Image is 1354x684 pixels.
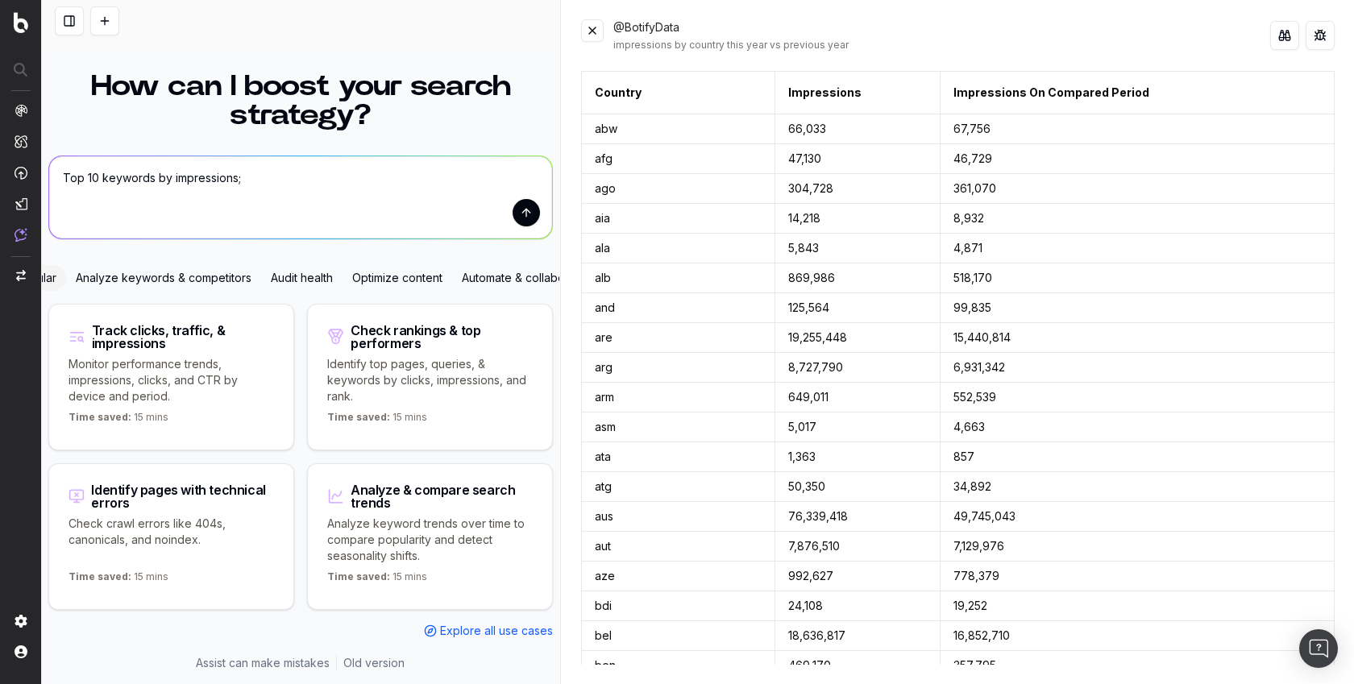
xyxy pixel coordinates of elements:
td: arg [581,353,775,383]
img: Activation [15,166,27,180]
td: 778,379 [940,562,1334,591]
div: Analyze & compare search trends [351,483,533,509]
td: 518,170 [940,263,1334,293]
td: abw [581,114,775,144]
p: 15 mins [327,411,427,430]
td: 552,539 [940,383,1334,412]
td: and [581,293,775,323]
div: Identify pages with technical errors [91,483,274,509]
p: 15 mins [327,570,427,590]
td: bel [581,621,775,651]
td: 469,170 [775,651,940,681]
td: arm [581,383,775,412]
td: 125,564 [775,293,940,323]
td: 4,663 [940,412,1334,442]
p: 15 mins [69,411,168,430]
textarea: Top 10 keywords by impressions; [49,156,552,238]
span: Time saved: [69,411,131,423]
div: Track clicks, traffic, & impressions [92,324,274,350]
p: Assist can make mistakes [196,655,330,671]
span: Explore all use cases [440,623,553,639]
td: afg [581,144,775,174]
td: ata [581,442,775,472]
button: Country [595,85,642,101]
td: ben [581,651,775,681]
p: Check crawl errors like 404s, canonicals, and noindex. [69,516,274,564]
td: 19,255,448 [775,323,940,353]
a: Old version [343,655,405,671]
img: Assist [15,228,27,242]
td: aut [581,532,775,562]
img: My account [15,645,27,658]
div: Analyze keywords & competitors [66,265,261,291]
img: Botify logo [14,12,28,33]
td: aus [581,502,775,532]
img: Setting [15,615,27,628]
td: aze [581,562,775,591]
td: 15,440,814 [940,323,1334,353]
td: are [581,323,775,353]
p: Identify top pages, queries, & keywords by clicks, impressions, and rank. [327,356,533,404]
div: Check rankings & top performers [351,324,532,350]
td: 8,932 [940,204,1334,234]
span: Time saved: [327,411,390,423]
td: 357,795 [940,651,1334,681]
td: 857 [940,442,1334,472]
td: 649,011 [775,383,940,412]
td: 99,835 [940,293,1334,323]
td: 46,729 [940,144,1334,174]
td: bdi [581,591,775,621]
td: 24,108 [775,591,940,621]
td: 16,852,710 [940,621,1334,651]
td: atg [581,472,775,502]
span: Time saved: [69,570,131,582]
img: Switch project [16,270,26,281]
h1: How can I boost your search strategy? [48,72,553,130]
div: impressions by country this year vs previous year [613,39,1270,52]
td: 66,033 [775,114,940,144]
p: Monitor performance trends, impressions, clicks, and CTR by device and period. [69,356,274,404]
div: @BotifyData [613,19,1270,52]
td: 4,871 [940,234,1334,263]
button: Impressions [788,85,862,101]
span: Time saved: [327,570,390,582]
td: ago [581,174,775,204]
td: 1,363 [775,442,940,472]
td: 7,129,976 [940,532,1334,562]
td: 869,986 [775,263,940,293]
td: ala [581,234,775,263]
td: asm [581,412,775,442]
td: 5,017 [775,412,940,442]
p: Analyze keyword trends over time to compare popularity and detect seasonality shifts. [327,516,533,564]
td: 361,070 [940,174,1334,204]
td: aia [581,204,775,234]
td: 34,892 [940,472,1334,502]
td: alb [581,263,775,293]
button: Impressions On Compared Period [953,85,1149,101]
img: Studio [15,197,27,210]
img: Intelligence [15,135,27,148]
div: Open Intercom Messenger [1299,629,1338,668]
div: Automate & collaborate [452,265,596,291]
td: 19,252 [940,591,1334,621]
td: 8,727,790 [775,353,940,383]
td: 49,745,043 [940,502,1334,532]
td: 992,627 [775,562,940,591]
td: 50,350 [775,472,940,502]
td: 304,728 [775,174,940,204]
td: 47,130 [775,144,940,174]
td: 7,876,510 [775,532,940,562]
div: Audit health [261,265,343,291]
td: 14,218 [775,204,940,234]
a: Explore all use cases [424,623,553,639]
td: 6,931,342 [940,353,1334,383]
p: 15 mins [69,570,168,590]
td: 67,756 [940,114,1334,144]
td: 5,843 [775,234,940,263]
div: Optimize content [343,265,452,291]
td: 76,339,418 [775,502,940,532]
img: Analytics [15,104,27,117]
